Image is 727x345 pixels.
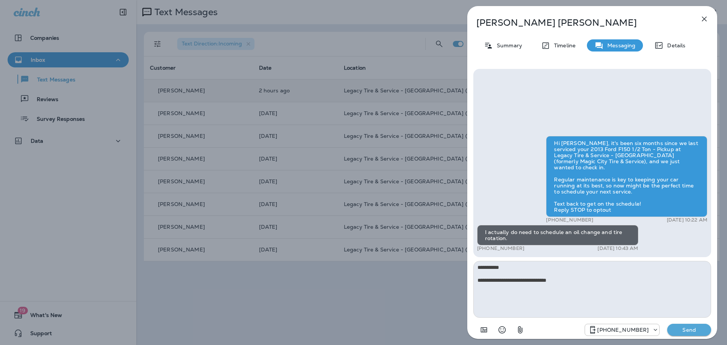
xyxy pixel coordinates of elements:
div: I actually do need to schedule an oil change and tire rotation. [477,225,638,245]
p: Details [663,42,685,48]
p: Send [673,326,705,333]
div: +1 (205) 606-2088 [585,325,659,334]
p: Summary [493,42,522,48]
button: Select an emoji [495,322,510,337]
div: Hi [PERSON_NAME], it's been six months since we last serviced your 2013 Ford F150 1/2 Ton - Picku... [546,136,707,217]
p: [PERSON_NAME] [PERSON_NAME] [476,17,683,28]
p: Timeline [550,42,576,48]
p: [DATE] 10:43 AM [598,245,638,251]
button: Add in a premade template [476,322,491,337]
p: [PHONE_NUMBER] [597,327,649,333]
p: [DATE] 10:22 AM [667,217,707,223]
p: [PHONE_NUMBER] [546,217,593,223]
button: Send [667,324,711,336]
p: Messaging [604,42,635,48]
p: [PHONE_NUMBER] [477,245,524,251]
